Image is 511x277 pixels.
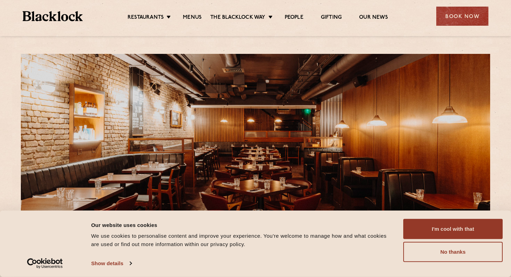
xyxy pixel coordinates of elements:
[91,232,395,249] div: We use cookies to personalise content and improve your experience. You're welcome to manage how a...
[91,221,395,229] div: Our website uses cookies
[23,11,83,21] img: BL_Textured_Logo-footer-cropped.svg
[128,14,164,22] a: Restaurants
[15,258,75,269] a: Usercentrics Cookiebot - opens in a new window
[321,14,342,22] a: Gifting
[91,258,131,269] a: Show details
[183,14,202,22] a: Menus
[285,14,303,22] a: People
[436,7,488,26] div: Book Now
[359,14,388,22] a: Our News
[403,219,503,239] button: I'm cool with that
[210,14,265,22] a: The Blacklock Way
[403,242,503,262] button: No thanks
